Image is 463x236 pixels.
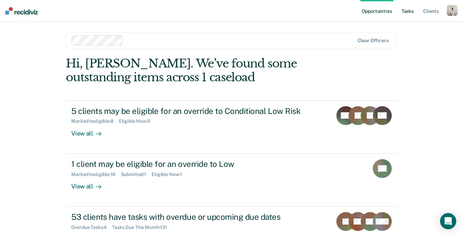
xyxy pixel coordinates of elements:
div: Marked Ineligible : 16 [71,172,121,177]
img: Recidiviz [5,7,38,14]
div: 1 client may be eligible for an override to Low [71,159,308,169]
div: Eligible Now : 1 [152,172,187,177]
div: Open Intercom Messenger [440,213,456,229]
div: View all [71,177,109,190]
div: 5 clients may be eligible for an override to Conditional Low Risk [71,106,308,116]
div: Overdue Tasks : 4 [71,225,112,230]
a: 5 clients may be eligible for an override to Conditional Low RiskMarked Ineligible:8Eligible Now:... [66,100,397,154]
div: Hi, [PERSON_NAME]. We’ve found some outstanding items across 1 caseload [66,57,331,84]
div: Clear officers [358,38,389,43]
div: Marked Ineligible : 8 [71,118,119,124]
a: 1 client may be eligible for an override to LowMarked Ineligible:16Submitted:1Eligible Now:1View all [66,154,397,207]
div: Submitted : 1 [121,172,152,177]
div: Tasks Due This Month : 131 [112,225,173,230]
div: Eligible Now : 5 [119,118,156,124]
div: 53 clients have tasks with overdue or upcoming due dates [71,212,308,222]
div: View all [71,124,109,137]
